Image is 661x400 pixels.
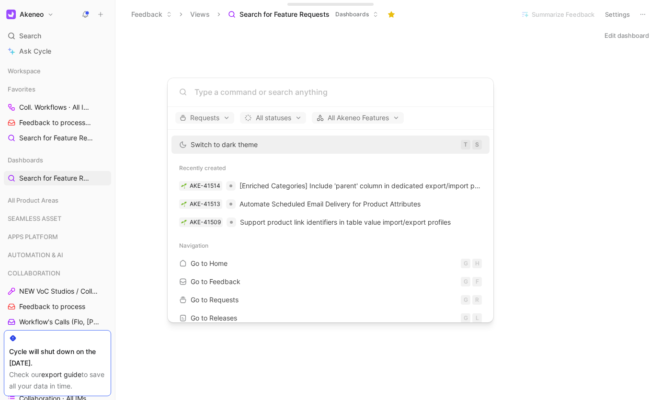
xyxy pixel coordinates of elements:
[240,112,306,124] button: All statuses
[461,259,470,268] div: G
[168,160,493,177] div: Recently created
[171,254,490,273] a: Go to HomeGH
[239,200,421,208] span: Automate Scheduled Email Delivery for Product Attributes
[191,140,258,149] span: Switch to dark theme
[181,219,187,225] img: 🌱
[239,182,493,190] span: [Enriched Categories] Include 'parent' column in dedicated export/import profiles
[171,291,490,309] a: Go to RequestsGR
[191,314,237,322] span: Go to Releases
[168,237,493,254] div: Navigation
[180,112,230,124] span: Requests
[191,296,239,304] span: Go to Requests
[171,213,490,231] a: 🌱AKE-41509Support product link identifiers in table value import/export profiles
[171,273,490,291] a: Go to FeedbackGF
[461,295,470,305] div: G
[171,136,490,154] button: Switch to dark themeTS
[194,86,482,98] input: Type a command or search anything
[461,277,470,286] div: G
[181,201,187,207] img: 🌱
[472,295,482,305] div: R
[190,217,221,227] div: AKE-41509
[191,277,240,286] span: Go to Feedback
[171,177,490,195] a: 🌱AKE-41514[Enriched Categories] Include 'parent' column in dedicated export/import profiles
[472,277,482,286] div: F
[190,199,220,209] div: AKE-41513
[461,313,470,323] div: G
[190,181,220,191] div: AKE-41514
[171,309,490,327] a: Go to ReleasesGL
[472,313,482,323] div: L
[312,112,404,124] button: All Akeneo Features
[191,259,228,267] span: Go to Home
[181,183,187,189] img: 🌱
[171,195,490,213] a: 🌱AKE-41513Automate Scheduled Email Delivery for Product Attributes
[472,140,482,149] div: S
[461,140,470,149] div: T
[316,112,399,124] span: All Akeneo Features
[472,259,482,268] div: H
[240,218,451,226] span: Support product link identifiers in table value import/export profiles
[175,112,234,124] button: Requests
[244,112,302,124] span: All statuses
